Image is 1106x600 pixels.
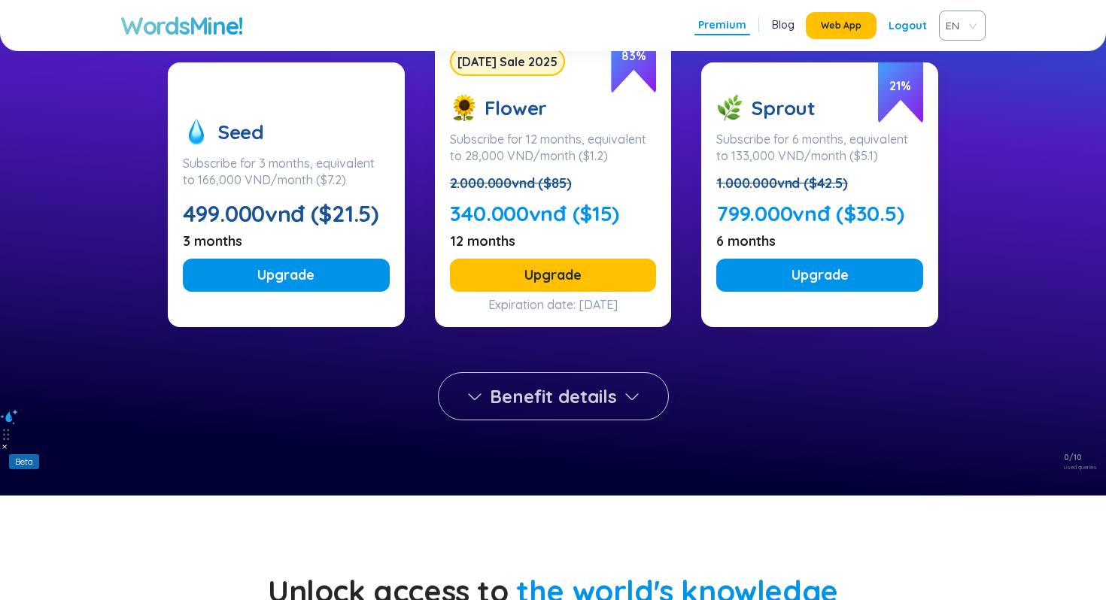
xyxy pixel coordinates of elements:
div: 6 months [716,233,923,250]
div: Subscribe for 12 months, equivalent to 28,000 VND/month ($1.2) [450,131,657,164]
img: sprout [716,94,743,122]
div: Seed [183,118,390,146]
img: seed [183,118,210,146]
span: used queries [1064,463,1097,471]
div: 1.000.000vnd ($42.5) [716,173,923,194]
div: 499.000vnđ ($21.5) [183,197,390,230]
button: Upgrade [183,259,390,292]
span: 0 / 10 [1064,453,1097,463]
a: Premium [698,17,746,32]
a: WordsMine! [120,11,243,41]
div: Subscribe for 6 months, equivalent to 133,000 VND/month ($5.1) [716,131,923,164]
span: Web App [821,20,861,32]
div: Expiration date: [DATE] [488,301,618,305]
div: 12 months [450,233,657,250]
a: Blog [772,17,795,32]
div: Subscribe for 3 months, equivalent to 166,000 VND/month ($7.2) [183,155,390,188]
div: 340.000vnđ ($15) [450,197,657,230]
span: Upgrade [257,265,314,286]
button: Upgrade [716,259,923,292]
span: EN [946,14,973,37]
div: 799.000vnđ ($30.5) [716,197,923,230]
button: Upgrade [450,259,657,292]
div: 3 months [183,233,390,250]
button: Web App [806,12,877,39]
span: Benefit details [490,384,617,408]
span: 21 % [878,55,923,124]
div: [DATE] Sale 2025 [450,47,565,76]
div: Beta [9,454,39,469]
div: Sprout [716,94,923,122]
div: 2.000.000vnd ($85) [450,173,657,194]
button: Benefit details [438,372,669,420]
span: 83 % [611,25,656,94]
div: Logout [889,12,927,39]
div: Flower [450,79,657,122]
span: Upgrade [524,265,582,286]
img: flower [450,94,477,122]
span: Upgrade [792,265,849,286]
